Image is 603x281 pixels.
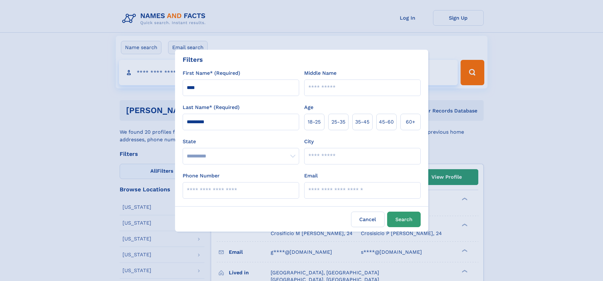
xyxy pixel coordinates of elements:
span: 45‑60 [379,118,394,126]
span: 25‑35 [331,118,345,126]
label: Age [304,104,313,111]
label: Phone Number [183,172,220,180]
label: Middle Name [304,69,336,77]
label: Cancel [351,212,385,227]
label: First Name* (Required) [183,69,240,77]
span: 35‑45 [355,118,369,126]
label: City [304,138,314,145]
span: 60+ [406,118,415,126]
span: 18‑25 [308,118,321,126]
button: Search [387,212,421,227]
div: Filters [183,55,203,64]
label: Email [304,172,318,180]
label: Last Name* (Required) [183,104,240,111]
label: State [183,138,299,145]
